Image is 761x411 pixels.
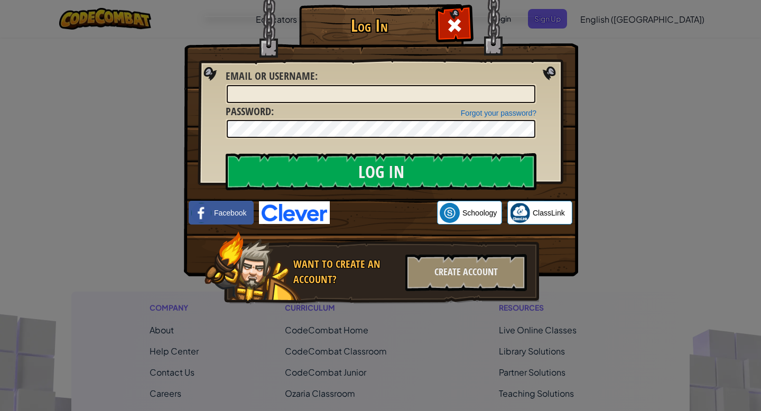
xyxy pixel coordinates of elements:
[226,104,274,119] label: :
[214,208,246,218] span: Facebook
[440,203,460,223] img: schoology.png
[330,201,437,225] iframe: Sign in with Google Button
[226,69,315,83] span: Email or Username
[533,208,565,218] span: ClassLink
[293,257,399,287] div: Want to create an account?
[259,201,330,224] img: clever-logo-blue.png
[510,203,530,223] img: classlink-logo-small.png
[462,208,497,218] span: Schoology
[405,254,527,291] div: Create Account
[191,203,211,223] img: facebook_small.png
[302,16,437,35] h1: Log In
[226,69,318,84] label: :
[461,109,536,117] a: Forgot your password?
[226,104,271,118] span: Password
[226,153,536,190] input: Log In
